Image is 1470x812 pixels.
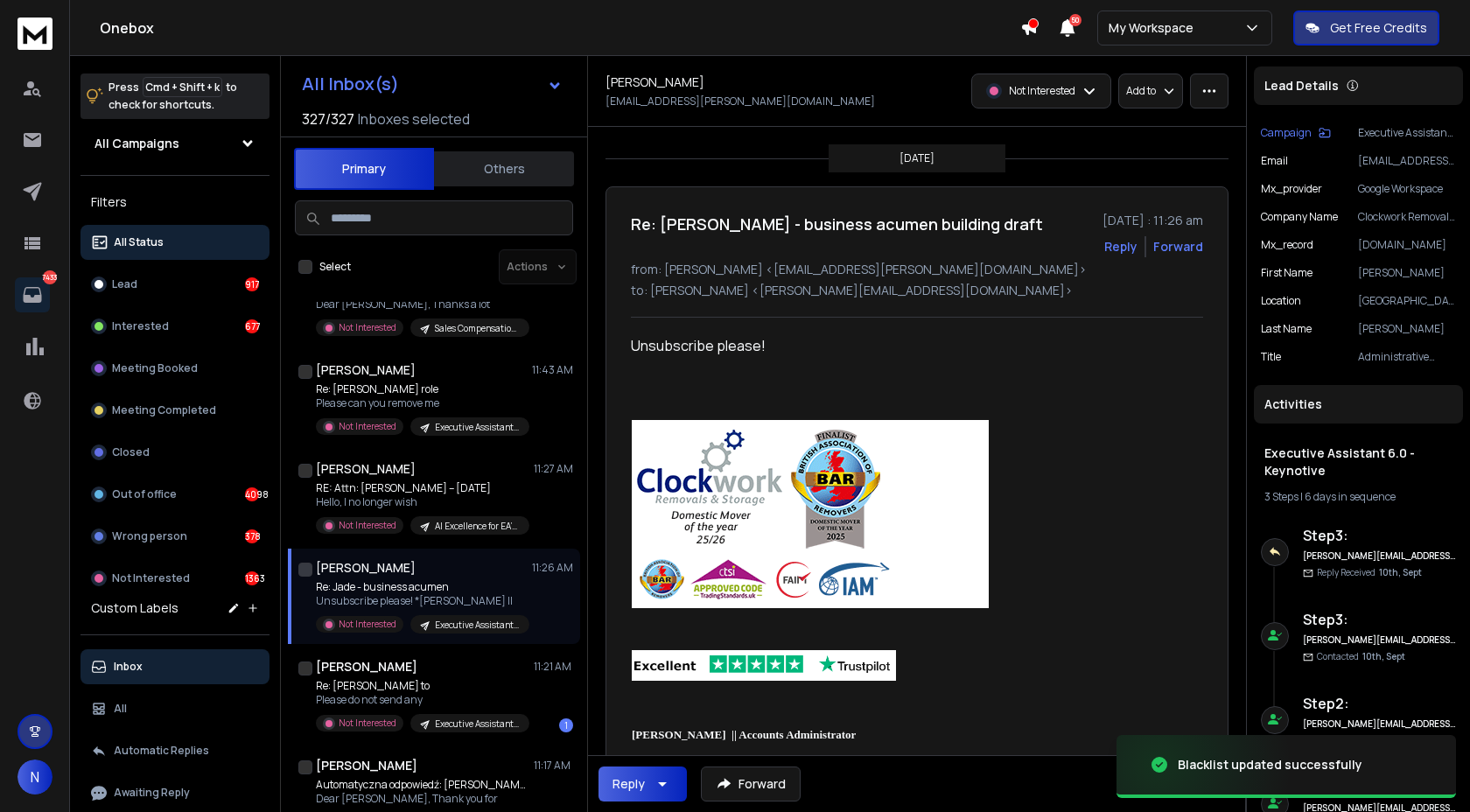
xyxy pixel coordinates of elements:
[316,481,526,495] p: RE: Attn: [PERSON_NAME] – [DATE]
[435,717,519,731] p: Executive Assistant 6.0 - Keynotive
[316,460,416,478] h1: [PERSON_NAME]
[112,361,198,375] p: Meeting Booked
[435,520,519,533] p: AI Excellence for EA's - Keynotive
[288,66,577,101] button: All Inbox(s)
[1358,182,1456,196] p: Google Workspace
[1264,489,1298,504] span: 3 Steps
[339,420,396,433] p: Not Interested
[435,421,519,434] p: Executive Assistant 6.0 - Keynotive
[631,282,1203,299] p: to: [PERSON_NAME] <[PERSON_NAME][EMAIL_ADDRESS][DOMAIN_NAME]>
[245,529,259,543] div: 378
[316,382,526,396] p: Re: [PERSON_NAME] role
[114,235,164,249] p: All Status
[143,77,222,97] span: Cmd + Shift + k
[91,599,178,617] h3: Custom Labels
[632,420,989,608] img: logos.sheffield.gif
[302,108,354,129] span: 327 / 327
[1379,566,1422,578] span: 10th, Sept
[316,792,526,806] p: Dear [PERSON_NAME], Thank you for
[80,561,269,596] button: Not Interested1363
[1178,756,1362,773] div: Blacklist updated successfully
[1303,549,1456,563] h6: [PERSON_NAME][EMAIL_ADDRESS][DOMAIN_NAME]
[80,477,269,512] button: Out of office4098
[316,693,526,707] p: Please do not send any
[80,733,269,768] button: Automatic Replies
[1358,266,1456,280] p: [PERSON_NAME]
[80,691,269,726] button: All
[612,775,645,793] div: Reply
[1358,322,1456,336] p: [PERSON_NAME]
[631,335,1142,356] div: Unsubscribe please!
[1261,294,1301,308] p: location
[316,495,526,509] p: Hello, I no longer wish
[1126,84,1156,98] p: Add to
[605,94,875,108] p: [EMAIL_ADDRESS][PERSON_NAME][DOMAIN_NAME]
[1104,238,1137,255] button: Reply
[1264,490,1452,504] div: |
[339,717,396,730] p: Not Interested
[316,396,526,410] p: Please can you remove me
[80,775,269,810] button: Awaiting Reply
[108,79,237,114] p: Press to check for shortcuts.
[1261,210,1338,224] p: Company Name
[1330,19,1427,37] p: Get Free Credits
[339,321,396,334] p: Not Interested
[100,17,1020,38] h1: Onebox
[1358,210,1456,224] p: Clockwork Removals and Storage
[302,75,399,93] h1: All Inbox(s)
[316,559,416,577] h1: [PERSON_NAME]
[114,660,143,674] p: Inbox
[339,519,396,532] p: Not Interested
[1362,650,1405,662] span: 10th, Sept
[80,649,269,684] button: Inbox
[1254,385,1463,423] div: Activities
[245,571,259,585] div: 1363
[80,351,269,386] button: Meeting Booked
[80,393,269,428] button: Meeting Completed
[435,322,519,335] p: Sales Compensation & SIPs 3.0 - Keynotive
[1358,126,1456,140] p: Executive Assistant 6.0 - Keynotive
[1358,294,1456,308] p: [GEOGRAPHIC_DATA], [GEOGRAPHIC_DATA], [GEOGRAPHIC_DATA]
[316,679,526,693] p: Re: [PERSON_NAME] to
[114,786,190,800] p: Awaiting Reply
[434,150,574,188] button: Others
[1069,14,1081,26] span: 50
[1358,154,1456,168] p: [EMAIL_ADDRESS][PERSON_NAME][DOMAIN_NAME]
[114,702,127,716] p: All
[1261,350,1281,364] p: title
[80,225,269,260] button: All Status
[1102,212,1203,229] p: [DATE] : 11:26 am
[1303,717,1456,731] h6: [PERSON_NAME][EMAIL_ADDRESS][DOMAIN_NAME]
[112,445,150,459] p: Closed
[1317,566,1422,579] p: Reply Received
[631,212,1043,236] h1: Re: [PERSON_NAME] - business acumen building draft
[534,660,573,674] p: 11:21 AM
[1293,10,1439,45] button: Get Free Credits
[701,766,801,801] button: Forward
[1009,84,1075,98] p: Not Interested
[316,658,417,675] h1: [PERSON_NAME]
[1303,525,1456,546] h6: Step 3 :
[316,361,416,379] h1: [PERSON_NAME]
[1358,238,1456,252] p: [DOMAIN_NAME]
[245,319,259,333] div: 677
[605,73,704,91] h1: [PERSON_NAME]
[112,403,216,417] p: Meeting Completed
[112,319,169,333] p: Interested
[1109,19,1200,37] p: My Workspace
[534,759,573,773] p: 11:17 AM
[1303,633,1456,647] h6: [PERSON_NAME][EMAIL_ADDRESS][DOMAIN_NAME]
[1317,650,1405,663] p: Contacted
[534,462,573,476] p: 11:27 AM
[1303,693,1456,714] h6: Step 2 :
[598,766,687,801] button: Reply
[316,757,417,774] h1: [PERSON_NAME]
[358,108,470,129] h3: Inboxes selected
[1305,489,1396,504] span: 6 days in sequence
[631,261,1203,278] p: from: [PERSON_NAME] <[EMAIL_ADDRESS][PERSON_NAME][DOMAIN_NAME]>
[17,759,52,794] button: N
[1261,154,1288,168] p: Email
[1264,77,1339,94] p: Lead Details
[632,650,896,681] img: trustpilot.gif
